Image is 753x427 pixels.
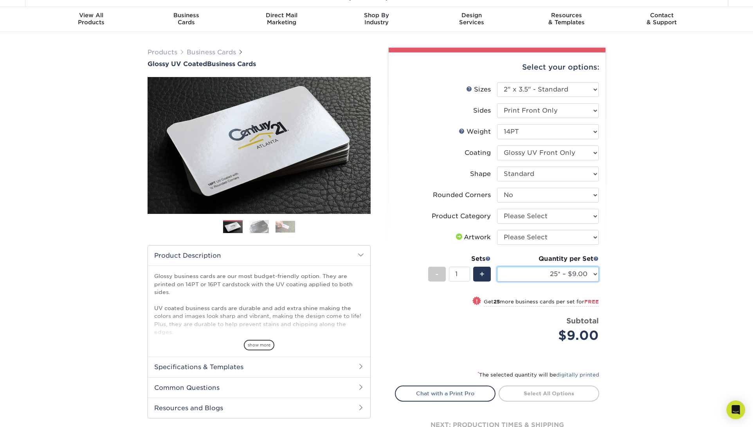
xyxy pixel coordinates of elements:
span: Glossy UV Coated [148,60,207,68]
div: Rounded Corners [433,190,491,200]
div: Shape [470,169,491,179]
img: Glossy UV Coated 01 [148,34,371,257]
span: FREE [584,299,599,305]
a: Resources& Templates [519,7,614,32]
iframe: Google Customer Reviews [2,403,67,424]
div: Services [424,12,519,26]
a: Products [148,48,177,56]
span: ! [476,297,478,305]
span: Business [139,12,234,19]
h2: Common Questions [148,377,370,398]
div: Select your options: [395,52,599,82]
div: Cards [139,12,234,26]
a: Chat with a Print Pro [395,386,495,401]
div: Coating [465,148,491,158]
a: digitally printed [556,372,599,378]
div: Sides [473,106,491,115]
a: Direct MailMarketing [234,7,329,32]
h2: Resources and Blogs [148,398,370,418]
span: Contact [614,12,709,19]
span: show more [244,340,274,350]
a: DesignServices [424,7,519,32]
div: Artwork [454,233,491,242]
span: Direct Mail [234,12,329,19]
span: Design [424,12,519,19]
a: Shop ByIndustry [329,7,424,32]
div: Quantity per Set [497,254,599,264]
img: Business Cards 01 [223,217,243,237]
p: Glossy business cards are our most budget-friendly option. They are printed on 14PT or 16PT cards... [154,272,364,376]
span: Shop By [329,12,424,19]
a: Business Cards [187,48,236,56]
img: Business Cards 03 [276,221,295,233]
small: Get more business cards per set for [484,299,599,307]
div: & Support [614,12,709,26]
span: + [479,268,485,280]
div: Marketing [234,12,329,26]
div: & Templates [519,12,614,26]
a: Contact& Support [614,7,709,32]
span: View All [44,12,139,19]
small: The selected quantity will be [477,372,599,378]
strong: 25 [494,299,500,305]
h2: Product Description [148,246,370,266]
strong: Subtotal [566,316,599,325]
a: Select All Options [499,386,599,401]
h1: Business Cards [148,60,371,68]
div: Weight [459,127,491,136]
a: BusinessCards [139,7,234,32]
span: Resources [519,12,614,19]
h2: Specifications & Templates [148,357,370,377]
div: Industry [329,12,424,26]
div: Sizes [466,85,491,94]
div: $9.00 [503,326,599,345]
div: Sets [428,254,491,264]
a: Glossy UV CoatedBusiness Cards [148,60,371,68]
span: - [435,268,439,280]
img: Business Cards 02 [249,220,269,233]
div: Product Category [432,212,491,221]
div: Products [44,12,139,26]
div: Open Intercom Messenger [726,400,745,419]
a: View AllProducts [44,7,139,32]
